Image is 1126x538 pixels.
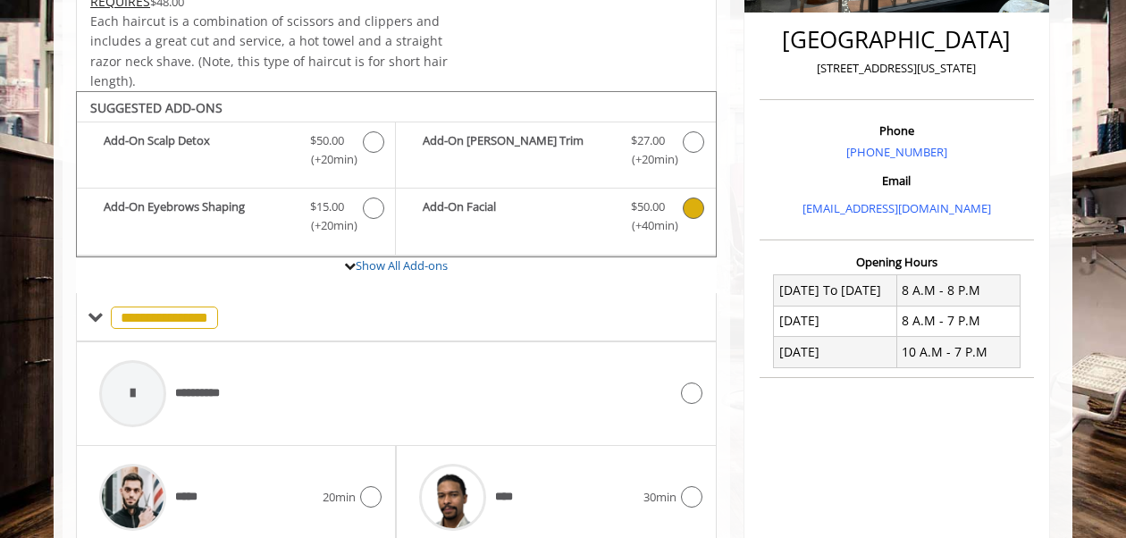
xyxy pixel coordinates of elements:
[323,488,356,507] span: 20min
[896,275,1020,306] td: 8 A.M - 8 P.M
[405,198,706,240] label: Add-On Facial
[310,198,344,216] span: $15.00
[423,131,612,169] b: Add-On [PERSON_NAME] Trim
[764,124,1029,137] h3: Phone
[104,198,292,235] b: Add-On Eyebrows Shaping
[405,131,706,173] label: Add-On Beard Trim
[764,174,1029,187] h3: Email
[896,306,1020,336] td: 8 A.M - 7 P.M
[760,256,1034,268] h3: Opening Hours
[631,198,665,216] span: $50.00
[764,59,1029,78] p: [STREET_ADDRESS][US_STATE]
[86,131,386,173] label: Add-On Scalp Detox
[631,131,665,150] span: $27.00
[621,216,674,235] span: (+40min )
[846,144,947,160] a: [PHONE_NUMBER]
[802,200,991,216] a: [EMAIL_ADDRESS][DOMAIN_NAME]
[90,99,223,116] b: SUGGESTED ADD-ONS
[104,131,292,169] b: Add-On Scalp Detox
[621,150,674,169] span: (+20min )
[90,13,448,89] span: Each haircut is a combination of scissors and clippers and includes a great cut and service, a ho...
[774,337,897,367] td: [DATE]
[86,198,386,240] label: Add-On Eyebrows Shaping
[301,150,354,169] span: (+20min )
[764,27,1029,53] h2: [GEOGRAPHIC_DATA]
[76,91,717,257] div: The Made Man Haircut Add-onS
[774,306,897,336] td: [DATE]
[896,337,1020,367] td: 10 A.M - 7 P.M
[301,216,354,235] span: (+20min )
[423,198,612,235] b: Add-On Facial
[310,131,344,150] span: $50.00
[774,275,897,306] td: [DATE] To [DATE]
[643,488,676,507] span: 30min
[356,257,448,273] a: Show All Add-ons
